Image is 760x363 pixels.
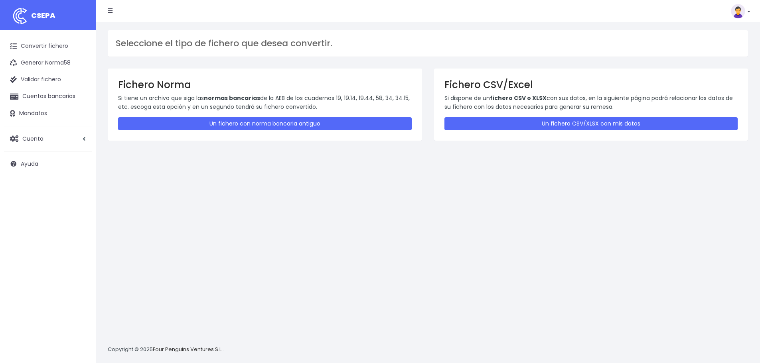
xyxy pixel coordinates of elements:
[22,134,43,142] span: Cuenta
[4,155,92,172] a: Ayuda
[31,10,55,20] span: CSEPA
[444,94,738,112] p: Si dispone de un con sus datos, en la siguiente página podrá relacionar los datos de su fichero c...
[731,4,745,18] img: profile
[118,94,412,112] p: Si tiene un archivo que siga las de la AEB de los cuadernos 19, 19.14, 19.44, 58, 34, 34.15, etc....
[4,130,92,147] a: Cuenta
[4,88,92,105] a: Cuentas bancarias
[118,117,412,130] a: Un fichero con norma bancaria antiguo
[444,79,738,90] h3: Fichero CSV/Excel
[490,94,547,102] strong: fichero CSV o XLSX
[4,55,92,71] a: Generar Norma58
[204,94,260,102] strong: normas bancarias
[118,79,412,90] h3: Fichero Norma
[116,38,740,49] h3: Seleccione el tipo de fichero que desea convertir.
[108,345,224,354] p: Copyright © 2025 .
[444,117,738,130] a: Un fichero CSV/XLSX con mis datos
[4,38,92,55] a: Convertir fichero
[4,71,92,88] a: Validar fichero
[10,6,30,26] img: logo
[21,160,38,168] span: Ayuda
[4,105,92,122] a: Mandatos
[153,345,223,353] a: Four Penguins Ventures S.L.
